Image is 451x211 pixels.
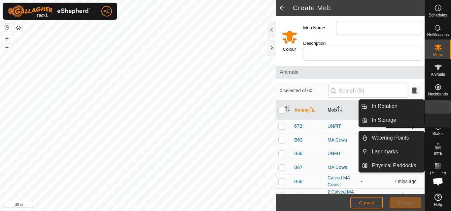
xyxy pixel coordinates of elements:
[425,191,451,209] a: Help
[310,107,315,113] p-sorticon: Activate to sort
[428,92,448,96] span: Neckbands
[294,192,302,199] span: B69
[328,174,356,188] div: Calved MA Cows
[372,116,396,124] span: In Storage
[292,100,325,120] th: Animal
[104,8,110,15] span: AE
[293,4,425,12] h2: Create Mob
[359,159,424,172] li: Physical Paddocks
[372,148,398,156] span: Landmarks
[434,151,442,155] span: Infra
[372,162,416,170] span: Physical Paddocks
[428,171,448,191] div: Open chat
[368,100,424,113] a: In Rotation
[294,164,302,171] span: B67
[303,40,336,47] label: Description
[3,43,11,51] button: –
[280,87,328,94] span: 0 selected of 60
[328,164,356,171] div: MA Cows
[368,131,424,145] a: Watering Points
[398,200,413,205] span: Create
[328,84,408,98] input: Search (S)
[361,179,363,184] app-display-virtual-paddock-transition: -
[394,179,416,184] span: 11 Sept 2025, 12:05 pm
[394,193,416,198] span: 11 Sept 2025, 12:05 pm
[368,145,424,158] a: Landmarks
[328,150,356,157] div: UNFIT
[285,107,290,113] p-sorticon: Activate to sort
[358,100,392,120] th: VP
[8,5,90,17] img: Gallagher Logo
[361,193,363,198] app-display-virtual-paddock-transition: -
[144,202,164,208] a: Contact Us
[359,100,424,113] li: In Rotation
[368,114,424,127] a: In Storage
[359,114,424,127] li: In Storage
[294,150,302,157] span: B66
[368,159,424,172] a: Physical Paddocks
[350,197,383,208] button: Cancel
[359,145,424,158] li: Landmarks
[328,189,356,202] div: 2 Calved MA Cows
[303,21,336,35] label: Mob Name
[359,200,374,205] span: Cancel
[328,123,356,130] div: UNFIT
[3,24,11,32] button: Reset Map
[294,123,302,130] span: 67B
[294,178,302,185] span: B68
[3,35,11,42] button: +
[328,137,356,144] div: MA Cows
[429,13,447,17] span: Schedules
[431,72,445,76] span: Animals
[433,53,443,57] span: Mobs
[359,131,424,145] li: Watering Points
[432,132,443,136] span: Status
[15,24,22,32] button: Map Layers
[434,203,442,207] span: Help
[430,171,446,175] span: Heatmap
[337,107,342,113] p-sorticon: Activate to sort
[427,33,449,37] span: Notifications
[112,202,137,208] a: Privacy Policy
[390,197,421,208] button: Create
[280,68,421,76] span: Animals
[283,46,296,53] label: Colour
[325,100,358,120] th: Mob
[294,137,302,144] span: B63
[372,102,397,110] span: In Rotation
[372,134,409,142] span: Watering Points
